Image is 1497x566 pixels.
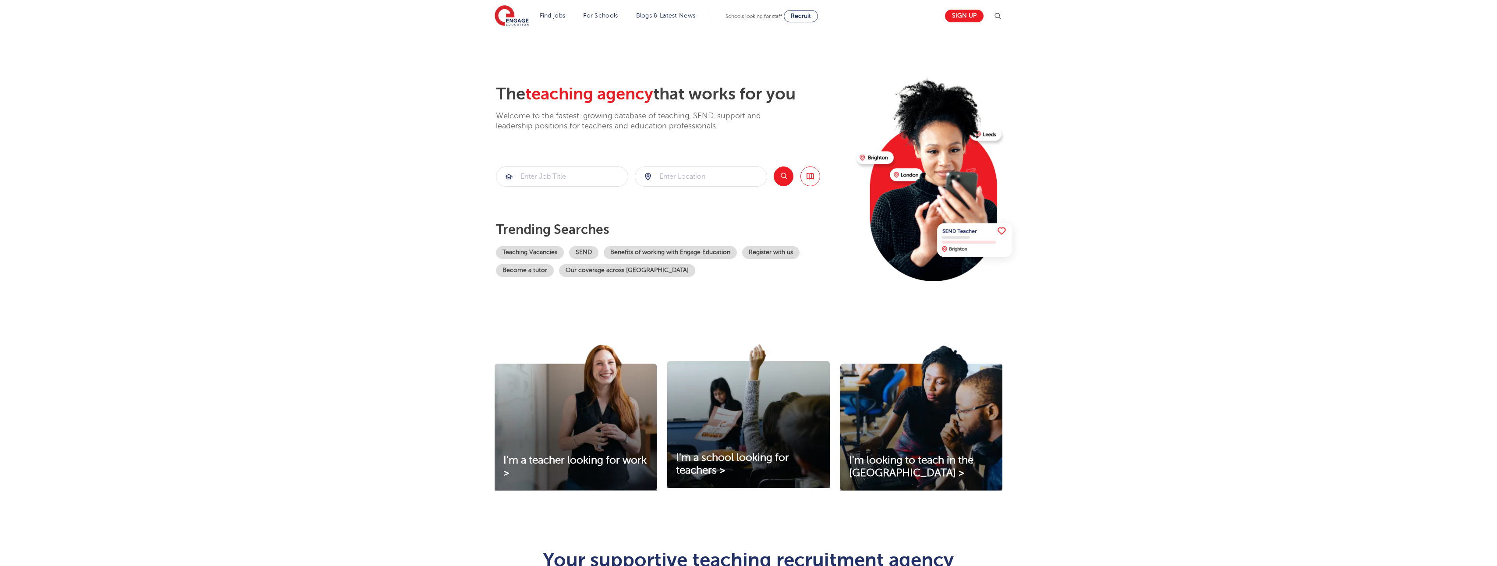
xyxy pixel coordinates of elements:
span: I'm a school looking for teachers > [676,452,789,476]
a: Teaching Vacancies [496,246,564,259]
a: For Schools [583,12,618,19]
img: Engage Education [495,5,529,27]
p: Trending searches [496,222,849,237]
a: Sign up [945,10,984,22]
div: Submit [635,166,767,187]
img: I'm a school looking for teachers [667,344,829,488]
a: I'm a school looking for teachers > [667,452,829,477]
a: Blogs & Latest News [636,12,696,19]
a: Recruit [784,10,818,22]
span: I'm looking to teach in the [GEOGRAPHIC_DATA] > [849,454,973,479]
span: teaching agency [525,85,653,103]
span: Recruit [791,13,811,19]
button: Search [774,166,793,186]
input: Submit [635,167,767,186]
a: I'm a teacher looking for work > [495,454,657,480]
a: Register with us [742,246,800,259]
a: Our coverage across [GEOGRAPHIC_DATA] [559,264,695,277]
a: Benefits of working with Engage Education [604,246,737,259]
a: SEND [569,246,598,259]
input: Submit [496,167,628,186]
h2: The that works for you [496,84,849,104]
div: Submit [496,166,628,187]
a: I'm looking to teach in the [GEOGRAPHIC_DATA] > [840,454,1002,480]
a: Find jobs [540,12,566,19]
img: I'm a teacher looking for work [495,344,657,491]
span: Schools looking for staff [725,13,782,19]
img: I'm looking to teach in the UK [840,344,1002,491]
a: Become a tutor [496,264,554,277]
span: I'm a teacher looking for work > [503,454,647,479]
p: Welcome to the fastest-growing database of teaching, SEND, support and leadership positions for t... [496,111,785,131]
